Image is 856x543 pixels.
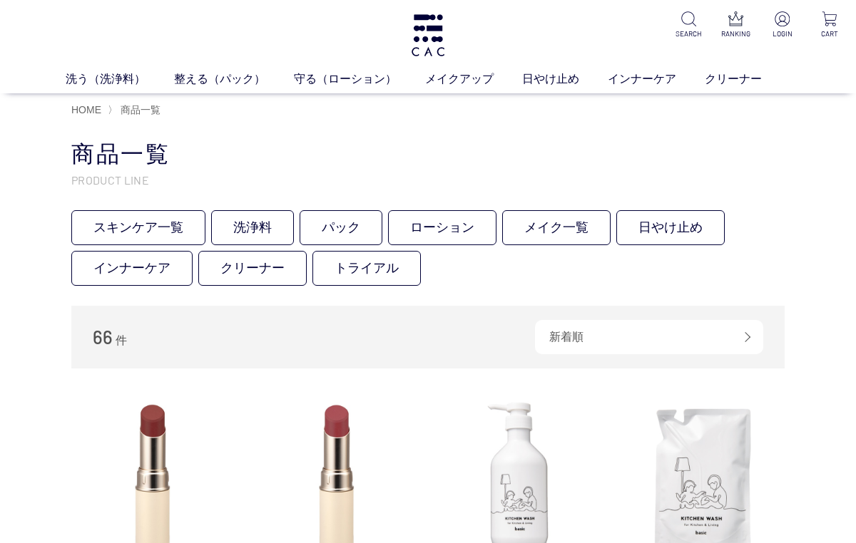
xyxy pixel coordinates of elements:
[768,29,798,39] p: LOGIN
[116,334,127,346] span: 件
[71,104,101,115] a: HOME
[522,71,608,88] a: 日やけ止め
[118,104,160,115] a: 商品一覧
[71,251,193,286] a: インナーケア
[673,11,703,39] a: SEARCH
[425,71,522,88] a: メイクアップ
[108,103,164,117] li: 〉
[71,139,785,170] h1: 商品一覧
[388,210,496,245] a: ローション
[93,326,113,348] span: 66
[211,210,294,245] a: 洗浄料
[768,11,798,39] a: LOGIN
[121,104,160,115] span: 商品一覧
[616,210,725,245] a: 日やけ止め
[300,210,382,245] a: パック
[608,71,705,88] a: インナーケア
[71,172,785,187] p: PRODUCT LINE
[294,71,425,88] a: 守る（ローション）
[535,320,763,354] div: 新着順
[502,210,611,245] a: メイク一覧
[815,29,845,39] p: CART
[66,71,174,88] a: 洗う（洗浄料）
[720,29,750,39] p: RANKING
[705,71,790,88] a: クリーナー
[673,29,703,39] p: SEARCH
[720,11,750,39] a: RANKING
[409,14,447,56] img: logo
[312,251,421,286] a: トライアル
[198,251,307,286] a: クリーナー
[174,71,294,88] a: 整える（パック）
[71,210,205,245] a: スキンケア一覧
[815,11,845,39] a: CART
